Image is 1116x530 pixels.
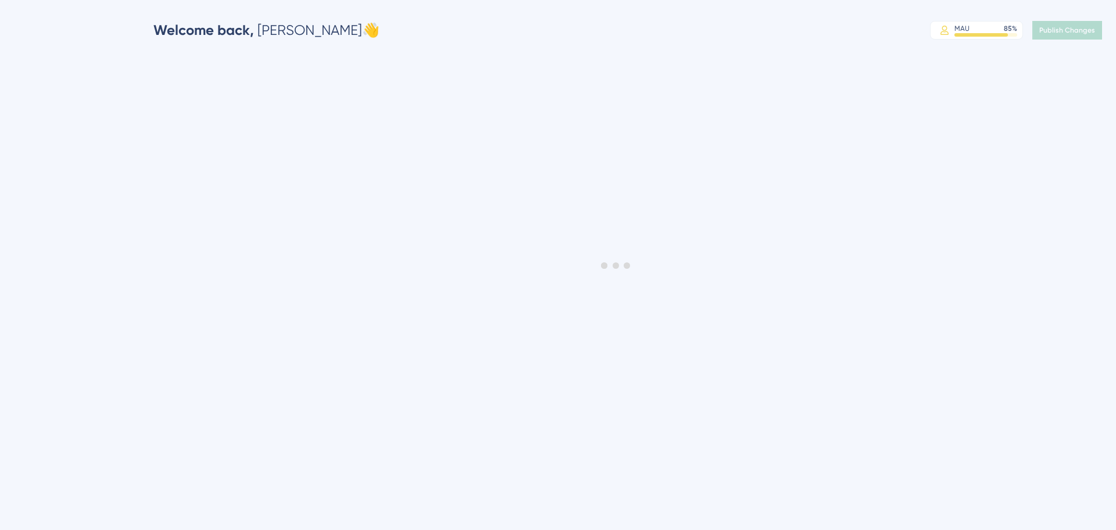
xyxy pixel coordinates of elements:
[153,21,380,40] div: [PERSON_NAME] 👋
[1032,21,1102,40] button: Publish Changes
[954,24,970,33] div: MAU
[1004,24,1017,33] div: 85 %
[1039,26,1095,35] span: Publish Changes
[153,22,254,38] span: Welcome back,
